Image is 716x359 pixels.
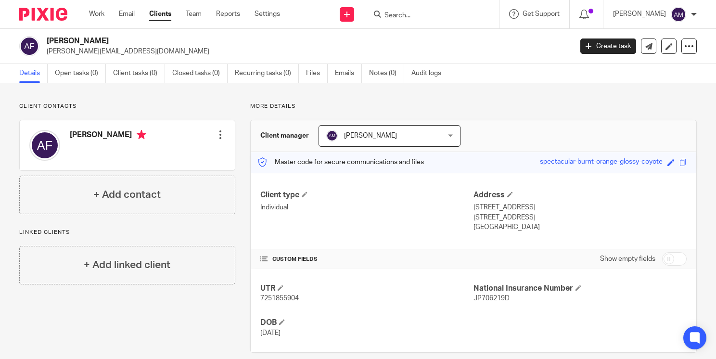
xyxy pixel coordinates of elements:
a: Notes (0) [369,64,404,83]
label: Show empty fields [600,254,655,264]
span: [DATE] [260,330,281,336]
a: Recurring tasks (0) [235,64,299,83]
a: Settings [255,9,280,19]
p: Master code for secure communications and files [258,157,424,167]
a: Clients [149,9,171,19]
i: Primary [137,130,146,140]
a: Work [89,9,104,19]
img: svg%3E [671,7,686,22]
p: Client contacts [19,103,235,110]
h4: + Add contact [93,187,161,202]
img: svg%3E [29,130,60,161]
a: Closed tasks (0) [172,64,228,83]
h2: [PERSON_NAME] [47,36,462,46]
p: [STREET_ADDRESS] [473,213,687,222]
a: Team [186,9,202,19]
p: [STREET_ADDRESS] [473,203,687,212]
img: svg%3E [19,36,39,56]
p: Linked clients [19,229,235,236]
a: Open tasks (0) [55,64,106,83]
a: Audit logs [411,64,448,83]
h4: + Add linked client [84,257,170,272]
img: svg%3E [326,130,338,141]
img: Pixie [19,8,67,21]
a: Emails [335,64,362,83]
span: 7251855904 [260,295,299,302]
h4: National Insurance Number [473,283,687,294]
h4: Address [473,190,687,200]
h4: CUSTOM FIELDS [260,256,473,263]
h3: Client manager [260,131,309,141]
a: Details [19,64,48,83]
p: More details [250,103,697,110]
p: [PERSON_NAME] [613,9,666,19]
span: JP706219D [473,295,510,302]
div: spectacular-burnt-orange-glossy-coyote [540,157,663,168]
a: Reports [216,9,240,19]
a: Client tasks (0) [113,64,165,83]
h4: Client type [260,190,473,200]
h4: [PERSON_NAME] [70,130,146,142]
p: [GEOGRAPHIC_DATA] [473,222,687,232]
span: Get Support [523,11,560,17]
span: [PERSON_NAME] [344,132,397,139]
h4: UTR [260,283,473,294]
h4: DOB [260,318,473,328]
p: [PERSON_NAME][EMAIL_ADDRESS][DOMAIN_NAME] [47,47,566,56]
a: Email [119,9,135,19]
input: Search [384,12,470,20]
p: Individual [260,203,473,212]
a: Create task [580,38,636,54]
a: Files [306,64,328,83]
